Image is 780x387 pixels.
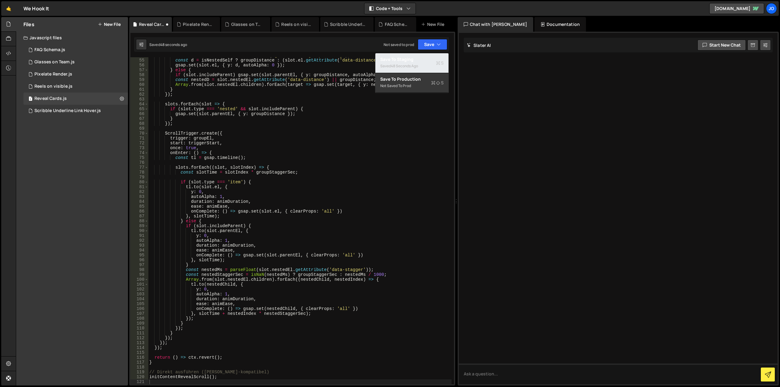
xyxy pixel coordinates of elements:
div: We Hook It [23,5,49,12]
div: Saved [380,62,444,70]
button: Save to ProductionS Not saved to prod [375,73,448,93]
div: 117 [130,360,148,365]
div: 92 [130,238,148,243]
div: 48 seconds ago [160,42,187,47]
div: 98 [130,267,148,272]
div: Glasses on Team.js [231,21,263,27]
div: 60 [130,82,148,87]
div: 83 [130,194,148,199]
div: 70 [130,131,148,136]
div: 116 [130,355,148,360]
h2: Files [23,21,34,28]
div: Scribble Underline Link Hover.js [34,108,101,114]
div: 57 [130,68,148,72]
div: FAQ Schema.js [34,47,65,53]
div: 106 [130,306,148,311]
div: 75 [130,155,148,160]
div: Reels on visible.js [281,21,311,27]
div: 59 [130,77,148,82]
div: Chat with [PERSON_NAME] [458,17,533,32]
a: 🤙 [1,1,16,16]
div: Scribble Underline Link Hover.js [23,105,128,117]
div: 64 [130,102,148,107]
div: Saved [149,42,187,47]
div: 76 [130,160,148,165]
div: 66 [130,111,148,116]
div: 91 [130,233,148,238]
div: 85 [130,204,148,209]
div: 113 [130,340,148,345]
div: 88 [130,219,148,223]
div: Reveal Cards.js [34,96,67,101]
div: 16958/46501.js [23,93,128,105]
div: 77 [130,165,148,170]
div: 103 [130,292,148,297]
span: S [431,80,444,86]
button: Code + Tools [364,3,416,14]
div: Reveal Cards.js [139,21,165,27]
div: 16958/46499.js [23,56,128,68]
div: New File [421,21,447,27]
div: 100 [130,277,148,282]
div: 120 [130,375,148,379]
div: 74 [130,150,148,155]
div: 81 [130,185,148,189]
div: 84 [130,199,148,204]
button: Start new chat [697,40,746,51]
div: 16958/46498.js [23,80,128,93]
div: 71 [130,136,148,141]
div: 67 [130,116,148,121]
div: 104 [130,297,148,301]
div: Save to Staging [380,56,444,62]
div: 73 [130,146,148,150]
a: [DOMAIN_NAME] [709,3,764,14]
div: 111 [130,331,148,336]
div: 58 [130,72,148,77]
div: Documentation [534,17,586,32]
div: 108 [130,316,148,321]
div: Not saved to prod [384,42,414,47]
div: 107 [130,311,148,316]
div: 115 [130,350,148,355]
div: 82 [130,189,148,194]
div: Scribble Underline Link Hover.js [330,21,367,27]
div: 114 [130,345,148,350]
div: 121 [130,379,148,384]
div: Not saved to prod [380,82,444,90]
div: FAQ Schema.js [385,21,409,27]
div: 118 [130,365,148,370]
div: 56 [130,63,148,68]
div: Jo [766,3,777,14]
div: 69 [130,126,148,131]
div: 112 [130,336,148,340]
span: S [436,60,444,66]
div: 72 [130,141,148,146]
div: 65 [130,107,148,111]
div: Reels on visible.js [34,84,73,89]
div: 105 [130,301,148,306]
div: 79 [130,175,148,180]
div: Glasses on Team.js [34,59,75,65]
div: 99 [130,272,148,277]
div: 48 seconds ago [391,63,418,69]
div: 90 [130,228,148,233]
button: Save to StagingS Saved48 seconds ago [375,53,448,73]
div: 78 [130,170,148,175]
div: Pixelate Render.js [34,72,72,77]
div: 102 [130,287,148,292]
div: 93 [130,243,148,248]
h2: Slater AI [467,42,491,48]
div: 109 [130,321,148,326]
div: 97 [130,262,148,267]
div: 95 [130,253,148,258]
button: New File [98,22,121,27]
div: 63 [130,97,148,102]
div: 110 [130,326,148,331]
div: Javascript files [16,32,128,44]
span: 1 [29,97,32,102]
div: 94 [130,248,148,253]
div: 96 [130,258,148,262]
div: 61 [130,87,148,92]
div: 87 [130,214,148,219]
div: Save to Production [380,76,444,82]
